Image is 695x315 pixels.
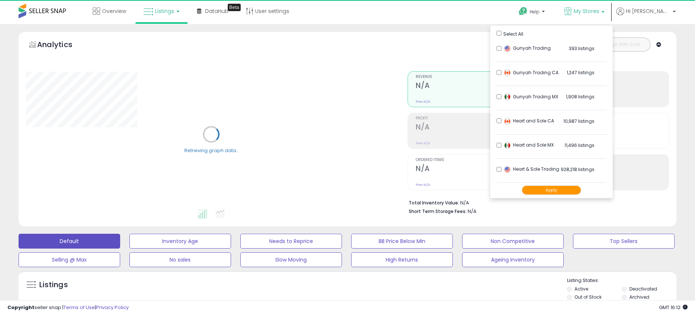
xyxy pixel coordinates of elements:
[7,304,34,311] strong: Copyright
[503,31,523,37] span: Select All
[593,40,648,49] button: Listings With Cost
[63,304,95,311] a: Terms of Use
[567,69,594,76] span: 1,247 listings
[462,252,564,267] button: Ageing Inventory
[37,39,87,52] h5: Analytics
[7,304,129,311] div: seller snap | |
[659,304,688,311] span: 2025-10-13 16:12 GMT
[504,69,559,76] span: Gunyah Trading CA
[228,4,241,11] div: Tooltip anchor
[504,69,511,76] img: canada.png
[616,7,676,24] a: Hi [PERSON_NAME]
[574,286,588,292] label: Active
[569,45,594,52] span: 393 listings
[96,304,129,311] a: Privacy Policy
[240,234,342,249] button: Needs to Reprice
[184,147,238,154] div: Retrieving graph data..
[504,93,511,101] img: mexico.png
[567,277,676,284] p: Listing States:
[504,45,551,51] span: Gunyah Trading
[629,286,657,292] label: Deactivated
[102,7,126,15] span: Overview
[518,7,528,16] i: Get Help
[629,294,649,300] label: Archived
[129,234,231,249] button: Inventory Age
[39,280,68,290] h5: Listings
[129,252,231,267] button: No sales
[566,93,594,100] span: 1,908 listings
[626,7,671,15] span: Hi [PERSON_NAME]
[574,294,602,300] label: Out of Stock
[351,252,453,267] button: High Returns
[564,142,594,148] span: 11,496 listings
[513,1,552,24] a: Help
[504,45,511,52] img: usa.png
[504,142,554,148] span: Heart and Sole MX
[351,234,453,249] button: BB Price Below Min
[573,234,675,249] button: Top Sellers
[240,252,342,267] button: Slow Moving
[504,118,511,125] img: canada.png
[19,234,120,249] button: Default
[530,9,540,15] span: Help
[462,234,564,249] button: Non Competitive
[504,166,559,172] span: Heart & Sole Trading
[504,118,554,124] span: Heart and Sole CA
[563,118,594,124] span: 10,987 listings
[205,7,228,15] span: DataHub
[574,7,599,15] span: My Stores
[504,166,511,173] img: usa.png
[19,252,120,267] button: Selling @ Max
[504,93,558,100] span: Gunyah Trading MX
[561,166,594,173] span: 928,218 listings
[504,142,511,149] img: mexico.png
[155,7,174,15] span: Listings
[522,186,581,195] button: Apply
